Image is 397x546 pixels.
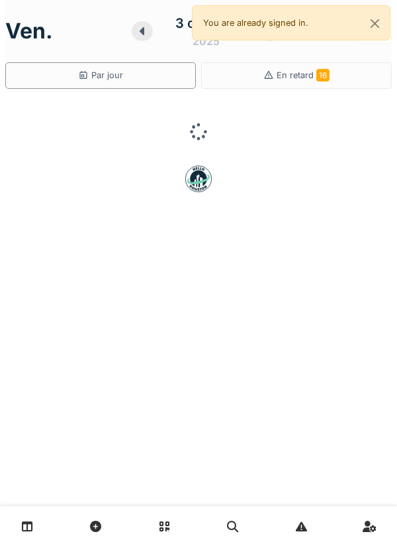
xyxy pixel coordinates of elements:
[192,5,390,40] div: You are already signed in.
[185,166,212,192] img: badge-BVDL4wpA.svg
[175,13,237,33] div: 3 octobre
[5,19,53,44] h1: ven.
[193,33,220,49] div: 2025
[277,70,330,80] span: En retard
[360,6,390,41] button: Close
[78,69,123,82] div: Par jour
[316,69,330,82] span: 16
